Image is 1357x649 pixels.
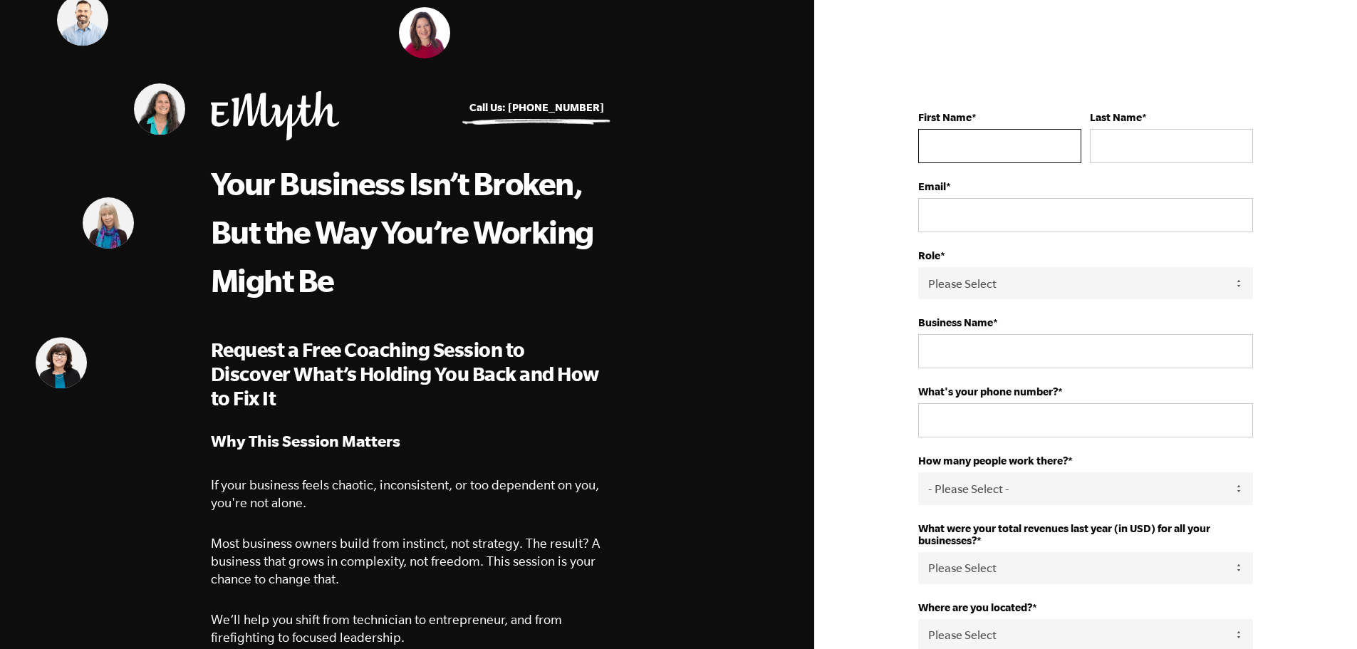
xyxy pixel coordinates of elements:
strong: What's your phone number? [918,385,1058,398]
strong: Role [918,249,940,261]
strong: How many people work there? [918,455,1068,467]
span: We’ll help you shift from technician to entrepreneur, and from firefighting to focused leadership. [211,612,562,645]
span: Most business owners build from instinct, not strategy. The result? A business that grows in comp... [211,536,600,586]
span: If your business feels chaotic, inconsistent, or too dependent on you, you're not alone. [211,477,599,510]
img: Mary Rydman, EMyth Business Coach [83,197,134,249]
img: Vicky Gavrias, EMyth Business Coach [399,7,450,58]
img: EMyth [211,91,339,140]
strong: Why This Session Matters [211,432,400,450]
strong: Email [918,180,946,192]
strong: Last Name [1090,111,1142,123]
strong: First Name [918,111,972,123]
img: Judith Lerner, EMyth Business Coach [134,83,185,135]
strong: What were your total revenues last year (in USD) for all your businesses? [918,522,1210,546]
strong: Business Name [918,316,993,328]
strong: Where are you located? [918,601,1032,613]
img: Donna Uzelac, EMyth Business Coach [36,337,87,388]
a: Call Us: [PHONE_NUMBER] [469,101,604,113]
iframe: Chat Widget [1286,581,1357,649]
span: Request a Free Coaching Session to Discover What’s Holding You Back and How to Fix It [211,338,599,409]
span: Your Business Isn’t Broken, But the Way You’re Working Might Be [211,165,593,298]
